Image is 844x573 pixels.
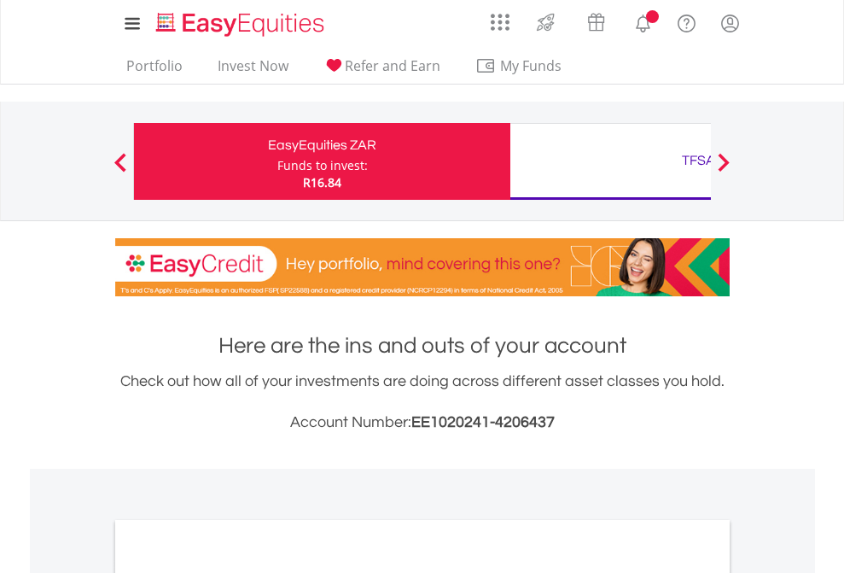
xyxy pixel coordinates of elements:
button: Previous [103,161,137,178]
div: Check out how all of your investments are doing across different asset classes you hold. [115,370,730,435]
img: EasyCredit Promotion Banner [115,238,730,296]
a: Home page [149,4,331,38]
h1: Here are the ins and outs of your account [115,330,730,361]
a: Vouchers [571,4,621,36]
div: Funds to invest: [277,157,368,174]
img: grid-menu-icon.svg [491,13,509,32]
a: AppsGrid [480,4,521,32]
span: Refer and Earn [345,56,440,75]
a: My Profile [708,4,752,42]
a: Notifications [621,4,665,38]
div: EasyEquities ZAR [144,133,500,157]
a: Invest Now [211,57,295,84]
img: vouchers-v2.svg [582,9,610,36]
span: EE1020241-4206437 [411,414,555,430]
button: Next [707,161,741,178]
a: Refer and Earn [317,57,447,84]
a: FAQ's and Support [665,4,708,38]
a: Portfolio [119,57,189,84]
img: EasyEquities_Logo.png [153,10,331,38]
h3: Account Number: [115,411,730,435]
span: R16.84 [303,174,341,190]
span: My Funds [475,55,587,77]
img: thrive-v2.svg [532,9,560,36]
